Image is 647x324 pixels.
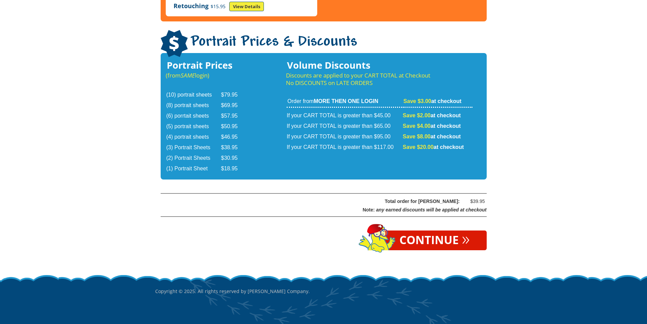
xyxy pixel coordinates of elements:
h1: Portrait Prices & Discounts [161,30,487,58]
strong: at checkout [403,134,461,139]
td: (8) portrait sheets [166,101,220,110]
td: $69.95 [221,101,246,110]
td: $57.95 [221,111,246,121]
td: If your CART TOTAL is greater than $95.00 [287,132,402,142]
td: If your CART TOTAL is greater than $45.00 [287,108,402,121]
td: $46.95 [221,132,246,142]
p: Retouching [174,2,309,11]
a: View Details [229,2,264,11]
div: $39.95 [465,197,485,206]
span: » [462,235,470,242]
strong: at checkout [403,113,461,118]
td: (5) portrait sheets [166,122,220,132]
h3: Portrait Prices [166,62,247,69]
span: Note: [363,207,375,212]
span: $15.95 [209,3,228,10]
td: (3) Portrait Sheets [166,143,220,153]
td: (2) Portrait Sheets [166,153,220,163]
td: Order from [287,98,402,108]
td: $18.95 [221,164,246,174]
strong: at checkout [403,98,462,104]
span: Save $4.00 [403,123,431,129]
a: Continue» [382,231,487,250]
td: $79.95 [221,90,246,100]
p: Copyright © 2025. All rights reserved by [PERSON_NAME] Company. [155,274,492,309]
td: (6) porrtait sheets [166,111,220,121]
td: $30.95 [221,153,246,163]
td: (4) portrait sheets [166,132,220,142]
span: Save $2.00 [403,113,431,118]
span: Save $8.00 [403,134,431,139]
h3: Volume Discounts [286,62,473,69]
td: If your CART TOTAL is greater than $65.00 [287,121,402,131]
div: Total order for [PERSON_NAME]: [178,197,460,206]
td: (1) Portrait Sheet [166,164,220,174]
td: (10) portrait sheets [166,90,220,100]
strong: at checkout [403,123,461,129]
td: $38.95 [221,143,246,153]
td: $50.95 [221,122,246,132]
em: SAME [181,71,195,79]
span: Save $3.00 [403,98,431,104]
span: Save $20.00 [403,144,434,150]
p: Discounts are applied to your CART TOTAL at Checkout No DISCOUNTS on LATE ORDERS [286,72,473,87]
td: If your CART TOTAL is greater than $117.00 [287,142,402,152]
strong: at checkout [403,144,464,150]
span: any earned discounts will be applied at checkout [376,207,486,212]
strong: MORE THEN ONE LOGIN [314,98,378,104]
p: (from login) [166,72,247,79]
